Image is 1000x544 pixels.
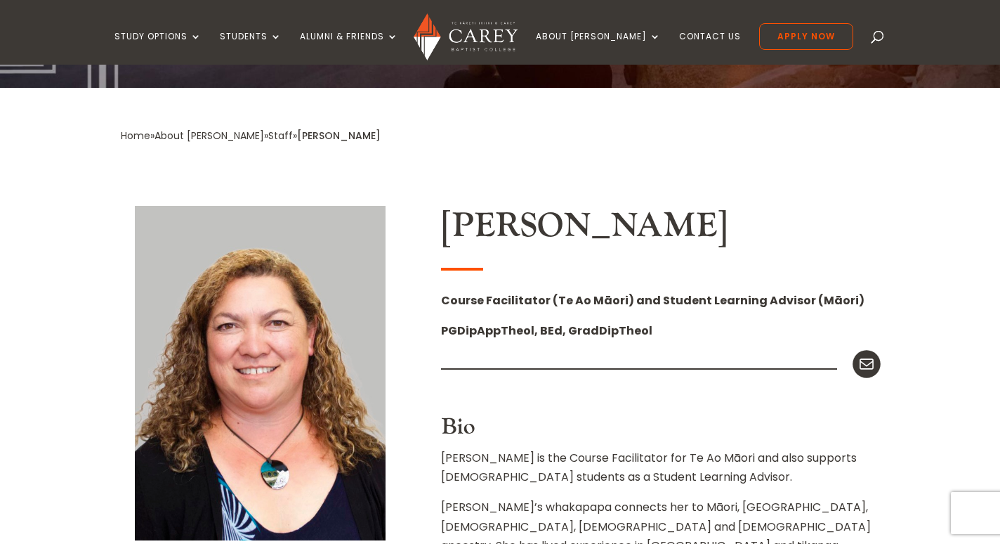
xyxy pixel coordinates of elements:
[268,129,293,143] a: Staff
[297,127,381,145] div: [PERSON_NAME]
[414,13,517,60] img: Carey Baptist College
[441,292,864,309] strong: Course Facilitator (Te Ao Māori) and Student Learning Advisor (Māori)
[441,414,879,448] h3: Bio
[441,323,652,339] strong: PGDipAppTheol, BEd, GradDipTheol
[220,32,282,65] a: Students
[679,32,741,65] a: Contact Us
[441,206,879,254] h2: [PERSON_NAME]
[121,129,150,143] a: Home
[759,23,853,50] a: Apply Now
[300,32,398,65] a: Alumni & Friends
[135,206,386,540] img: Denise Tims_600x800
[121,127,297,145] div: » » »
[154,129,264,143] a: About [PERSON_NAME]
[441,448,879,498] p: [PERSON_NAME] is the Course Facilitator for Te Ao Māori and also supports [DEMOGRAPHIC_DATA] stud...
[114,32,202,65] a: Study Options
[536,32,661,65] a: About [PERSON_NAME]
